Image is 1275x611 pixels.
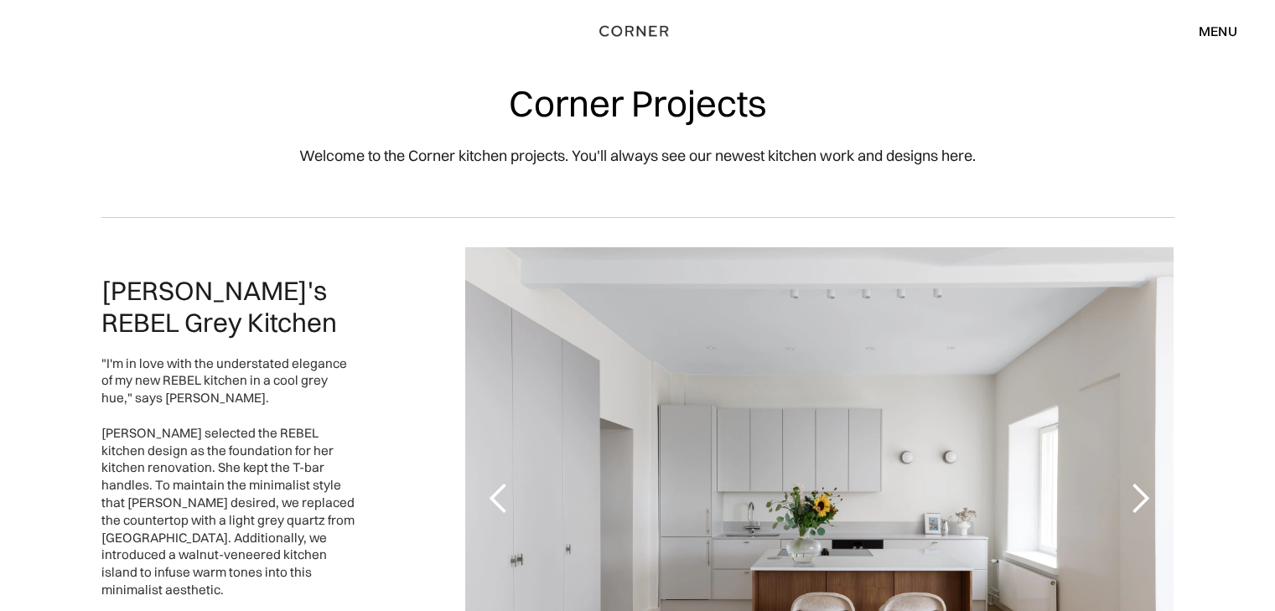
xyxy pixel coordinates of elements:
[299,144,976,167] p: Welcome to the Corner kitchen projects. You'll always see our newest kitchen work and designs here.
[101,275,355,339] h2: [PERSON_NAME]'s REBEL Grey Kitchen
[1199,24,1237,38] div: menu
[592,20,683,42] a: home
[509,84,767,123] h1: Corner Projects
[1182,17,1237,45] div: menu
